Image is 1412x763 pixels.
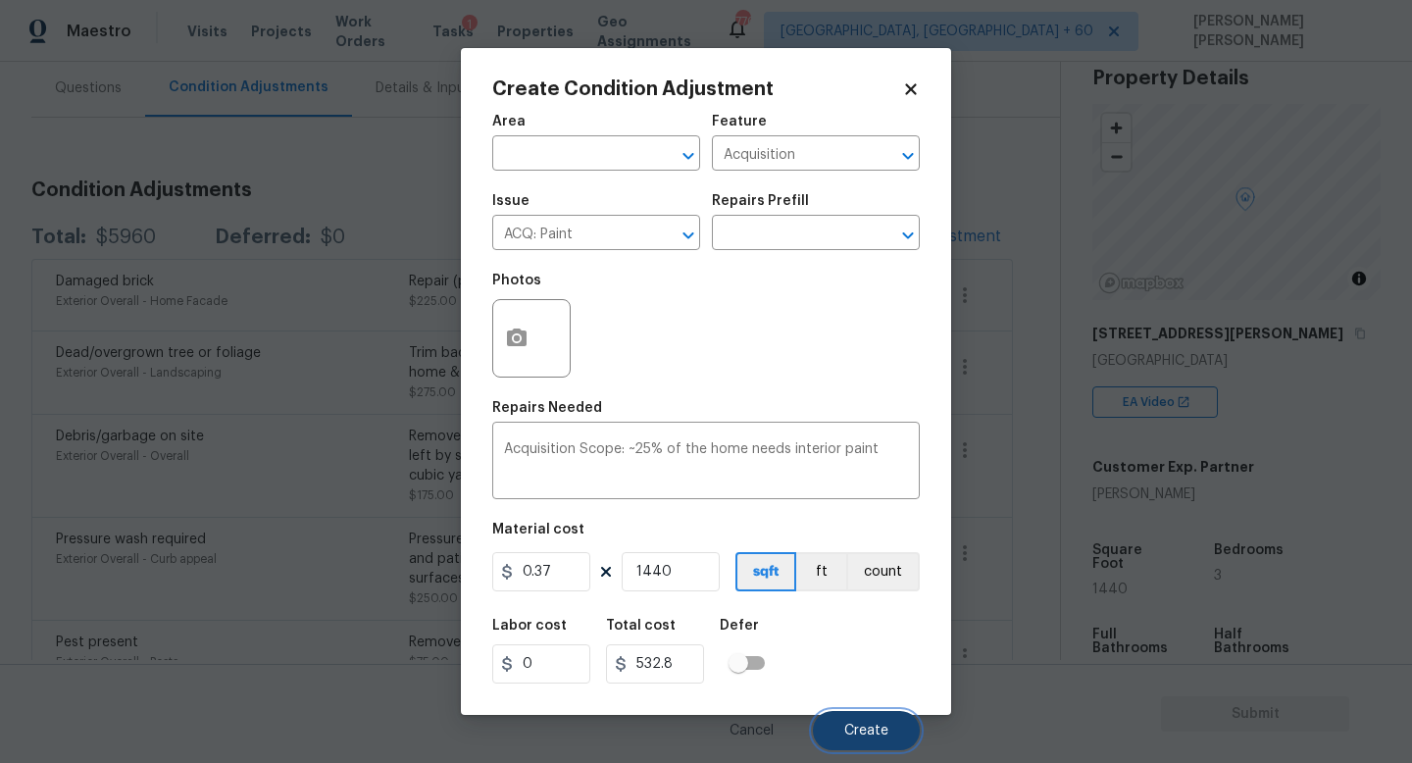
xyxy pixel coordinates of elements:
[675,222,702,249] button: Open
[492,79,902,99] h2: Create Condition Adjustment
[492,274,541,287] h5: Photos
[894,222,922,249] button: Open
[698,711,805,750] button: Cancel
[846,552,920,591] button: count
[675,142,702,170] button: Open
[606,619,676,633] h5: Total cost
[894,142,922,170] button: Open
[712,115,767,128] h5: Feature
[712,194,809,208] h5: Repairs Prefill
[492,619,567,633] h5: Labor cost
[492,401,602,415] h5: Repairs Needed
[730,724,774,738] span: Cancel
[796,552,846,591] button: ft
[735,552,796,591] button: sqft
[504,442,908,483] textarea: Acquisition Scope: ~25% of the home needs interior paint
[492,194,529,208] h5: Issue
[492,523,584,536] h5: Material cost
[720,619,759,633] h5: Defer
[813,711,920,750] button: Create
[492,115,526,128] h5: Area
[844,724,888,738] span: Create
